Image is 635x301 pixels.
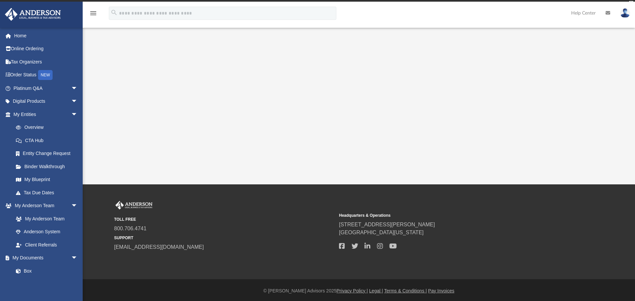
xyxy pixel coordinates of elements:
a: Privacy Policy | [337,288,368,293]
a: Terms & Conditions | [384,288,427,293]
a: Anderson System [9,225,84,239]
a: [STREET_ADDRESS][PERSON_NAME] [339,222,435,227]
a: My Anderson Teamarrow_drop_down [5,199,84,212]
a: survey [381,2,402,10]
img: Anderson Advisors Platinum Portal [3,8,63,21]
a: My Blueprint [9,173,84,186]
a: [EMAIL_ADDRESS][DOMAIN_NAME] [114,244,204,250]
div: NEW [38,70,53,80]
a: Pay Invoices [428,288,454,293]
a: Tax Organizers [5,55,88,68]
span: arrow_drop_down [71,82,84,95]
span: arrow_drop_down [71,199,84,213]
div: close [629,1,633,5]
small: Headquarters & Operations [339,212,559,218]
a: menu [89,13,97,17]
a: CTA Hub [9,134,88,147]
a: Platinum Q&Aarrow_drop_down [5,82,88,95]
div: © [PERSON_NAME] Advisors 2025 [83,287,635,294]
a: Entity Change Request [9,147,88,160]
a: Order StatusNEW [5,68,88,82]
small: SUPPORT [114,235,334,241]
a: Client Referrals [9,238,84,251]
a: Overview [9,121,88,134]
a: 800.706.4741 [114,226,147,231]
a: My Anderson Team [9,212,81,225]
a: [GEOGRAPHIC_DATA][US_STATE] [339,230,424,235]
a: Online Ordering [5,42,88,56]
i: menu [89,9,97,17]
small: TOLL FREE [114,216,334,222]
img: Anderson Advisors Platinum Portal [114,201,154,209]
span: arrow_drop_down [71,95,84,108]
a: Legal | [369,288,383,293]
a: Meeting Minutes [9,278,84,291]
a: Home [5,29,88,42]
a: Box [9,264,81,278]
a: Digital Productsarrow_drop_down [5,95,88,108]
a: My Documentsarrow_drop_down [5,251,84,265]
span: arrow_drop_down [71,251,84,265]
a: My Entitiesarrow_drop_down [5,108,88,121]
span: arrow_drop_down [71,108,84,121]
a: Tax Due Dates [9,186,88,199]
img: User Pic [620,8,630,18]
a: Binder Walkthrough [9,160,88,173]
div: Get a chance to win 6 months of Platinum for free just by filling out this [233,2,378,10]
i: search [110,9,118,16]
